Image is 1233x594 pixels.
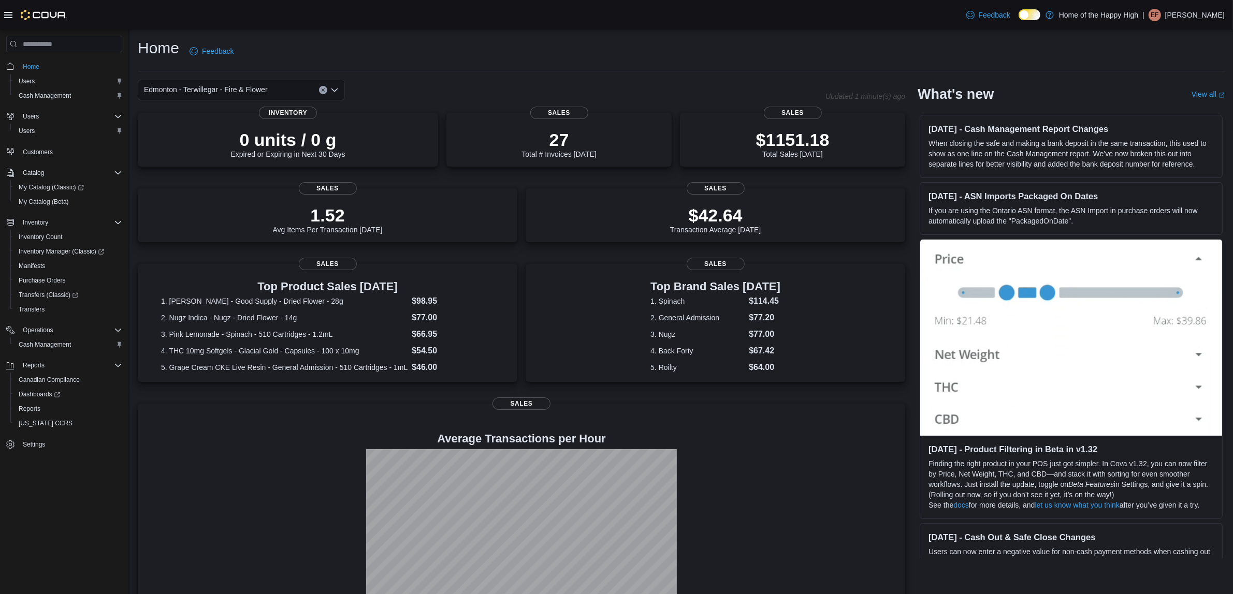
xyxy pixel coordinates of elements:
[14,338,75,351] a: Cash Management
[650,280,780,293] h3: Top Brand Sales [DATE]
[10,373,126,387] button: Canadian Compliance
[929,444,1214,454] h3: [DATE] - Product Filtering in Beta in v1.32
[19,276,66,285] span: Purchase Orders
[10,74,126,88] button: Users
[953,501,969,509] a: docs
[19,376,80,384] span: Canadian Compliance
[14,245,108,258] a: Inventory Manager (Classic)
[19,405,40,413] span: Reports
[1149,9,1161,21] div: Emily-Francis Hyde
[650,296,745,306] dt: 1. Spinach
[19,438,122,451] span: Settings
[10,337,126,352] button: Cash Management
[749,328,780,340] dd: $77.00
[929,124,1214,134] h3: [DATE] - Cash Management Report Changes
[14,245,122,258] span: Inventory Manager (Classic)
[19,167,122,179] span: Catalog
[14,374,84,386] a: Canadian Compliance
[23,169,44,177] span: Catalog
[1035,501,1120,509] a: let us know what you think
[1165,9,1225,21] p: [PERSON_NAME]
[10,302,126,317] button: Transfers
[2,215,126,230] button: Inventory
[412,295,494,307] dd: $98.95
[10,416,126,430] button: [US_STATE] CCRS
[929,191,1214,201] h3: [DATE] - ASN Imports Packaged On Dates
[19,110,43,123] button: Users
[10,273,126,288] button: Purchase Orders
[161,346,408,356] dt: 4. THC 10mg Softgels - Glacial Gold - Capsules - 100 x 10mg
[19,233,63,241] span: Inventory Count
[14,274,70,287] a: Purchase Orders
[756,129,830,150] p: $1151.18
[273,205,383,226] p: 1.52
[10,244,126,259] a: Inventory Manager (Classic)
[10,288,126,302] a: Transfers (Classic)
[412,345,494,357] dd: $54.50
[825,92,905,100] p: Updated 1 minute(s) ago
[670,205,761,234] div: Transaction Average [DATE]
[530,107,588,119] span: Sales
[14,196,122,208] span: My Catalog (Beta)
[23,148,53,156] span: Customers
[14,303,122,316] span: Transfers
[319,86,327,94] button: Clear input
[19,216,52,229] button: Inventory
[1151,9,1158,21] span: EF
[19,262,45,270] span: Manifests
[19,145,122,158] span: Customers
[2,58,126,73] button: Home
[14,231,122,243] span: Inventory Count
[14,338,122,351] span: Cash Management
[929,205,1214,226] p: If you are using the Ontario ASN format, the ASN Import in purchase orders will now automatically...
[23,326,53,334] span: Operations
[10,259,126,273] button: Manifests
[929,546,1214,577] p: Users can now enter a negative value for non-cash payment methods when cashing out or closing the...
[185,41,238,62] a: Feedback
[10,180,126,195] a: My Catalog (Classic)
[6,54,122,479] nav: Complex example
[161,329,408,339] dt: 3. Pink Lemonade - Spinach - 510 Cartridges - 1.2mL
[19,183,84,191] span: My Catalog (Classic)
[14,417,77,429] a: [US_STATE] CCRS
[19,390,60,398] span: Dashboards
[146,433,897,445] h4: Average Transactions per Hour
[2,166,126,180] button: Catalog
[10,88,126,103] button: Cash Management
[2,144,126,159] button: Customers
[749,361,780,374] dd: $64.00
[273,205,383,234] div: Avg Items Per Transaction [DATE]
[10,195,126,209] button: My Catalog (Beta)
[14,388,122,400] span: Dashboards
[929,458,1214,500] p: Finding the right product in your POS just got simpler. In Cova v1.32, you can now filter by Pric...
[492,397,550,410] span: Sales
[19,127,35,135] span: Users
[259,107,317,119] span: Inventory
[19,77,35,85] span: Users
[2,437,126,452] button: Settings
[650,346,745,356] dt: 4. Back Forty
[19,305,45,314] span: Transfers
[14,303,49,316] a: Transfers
[19,247,104,256] span: Inventory Manager (Classic)
[2,358,126,373] button: Reports
[138,38,179,58] h1: Home
[19,198,69,206] span: My Catalog (Beta)
[962,5,1014,25] a: Feedback
[650,362,745,373] dt: 5. Roilty
[1059,9,1138,21] p: Home of the Happy High
[14,388,64,400] a: Dashboards
[412,311,494,324] dd: $77.00
[764,107,822,119] span: Sales
[14,125,39,137] a: Users
[23,361,45,369] span: Reports
[749,311,780,324] dd: $77.20
[1192,90,1225,98] a: View allExternal link
[19,359,122,372] span: Reports
[299,182,357,195] span: Sales
[14,274,122,287] span: Purchase Orders
[19,340,71,349] span: Cash Management
[23,112,39,121] span: Users
[929,138,1214,169] p: When closing the safe and making a bank deposit in the same transaction, this used to show as one...
[412,328,494,340] dd: $66.95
